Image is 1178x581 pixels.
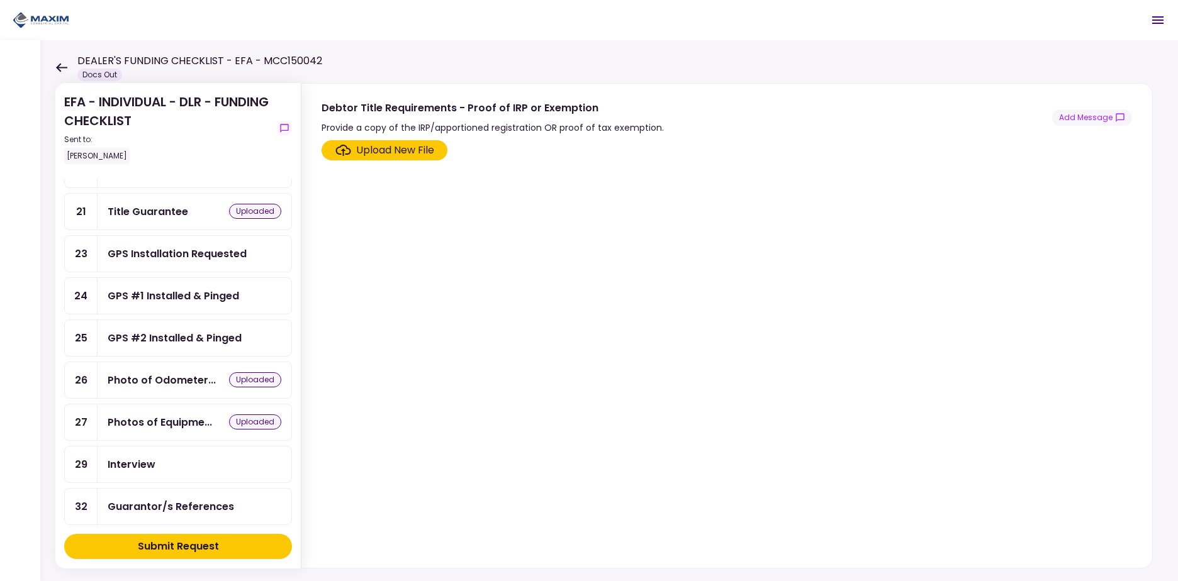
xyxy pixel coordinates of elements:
div: uploaded [229,414,281,429]
div: 23 [65,236,98,272]
img: Partner icon [13,11,69,30]
div: [PERSON_NAME] [64,148,130,164]
a: 24GPS #1 Installed & Pinged [64,277,292,314]
div: EFA - INDIVIDUAL - DLR - FUNDING CHECKLIST [64,92,272,164]
button: show-messages [277,121,292,136]
div: Docs Out [77,69,122,81]
div: GPS #2 Installed & Pinged [108,330,242,346]
div: Debtor Title Requirements - Proof of IRP or ExemptionProvide a copy of the IRP/apportioned regist... [301,83,1153,568]
div: GPS #1 Installed & Pinged [108,288,239,304]
div: Upload New File [356,143,434,158]
div: Title Guarantee [108,204,188,219]
div: Debtor Title Requirements - Proof of IRP or Exemption [322,100,664,116]
div: 24 [65,278,98,314]
div: Provide a copy of the IRP/apportioned registration OR proof of tax exemption. [322,120,664,135]
div: Guarantor/s References [108,499,234,514]
button: Open menu [1143,5,1173,35]
div: uploaded [229,372,281,387]
div: Photo of Odometer or Reefer hours [108,372,216,388]
div: Submit Request [138,539,219,554]
div: 26 [65,362,98,398]
div: Photos of Equipment Exterior [108,414,212,430]
button: Submit Request [64,534,292,559]
div: uploaded [229,204,281,219]
a: 23GPS Installation Requested [64,235,292,272]
div: 21 [65,194,98,230]
span: Click here to upload the required document [322,140,447,160]
a: 26Photo of Odometer or Reefer hoursuploaded [64,362,292,399]
h1: DEALER'S FUNDING CHECKLIST - EFA - MCC150042 [77,53,322,69]
a: 32Guarantor/s References [64,488,292,525]
button: show-messages [1052,109,1132,126]
div: 27 [65,404,98,440]
div: 25 [65,320,98,356]
div: 32 [65,489,98,524]
a: 27Photos of Equipment Exterioruploaded [64,404,292,441]
a: 25GPS #2 Installed & Pinged [64,319,292,357]
div: Sent to: [64,134,272,145]
a: 29Interview [64,446,292,483]
div: 29 [65,446,98,482]
a: 21Title Guaranteeuploaded [64,193,292,230]
div: GPS Installation Requested [108,246,247,262]
div: Interview [108,456,155,472]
